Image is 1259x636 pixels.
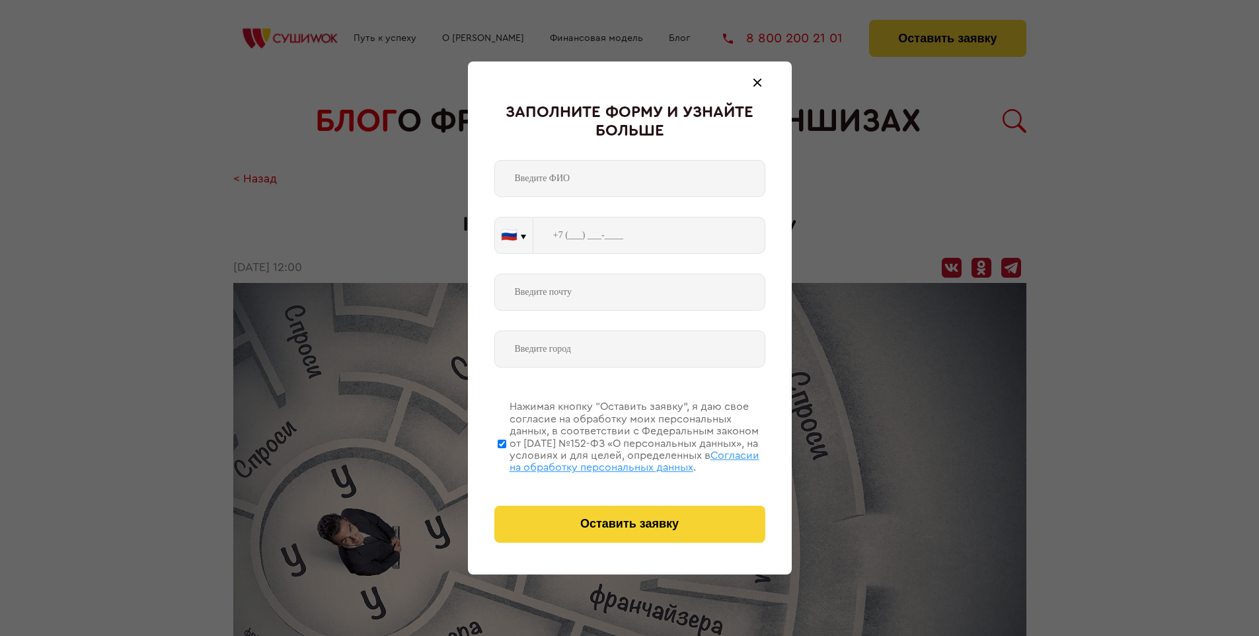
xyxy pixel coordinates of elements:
input: +7 (___) ___-____ [533,217,765,254]
input: Введите ФИО [494,160,765,197]
div: Заполните форму и узнайте больше [494,104,765,140]
span: Согласии на обработку персональных данных [510,450,759,473]
button: Оставить заявку [494,506,765,543]
input: Введите почту [494,274,765,311]
button: 🇷🇺 [495,218,533,253]
input: Введите город [494,331,765,368]
div: Нажимая кнопку “Оставить заявку”, я даю свое согласие на обработку моих персональных данных, в со... [510,401,765,473]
